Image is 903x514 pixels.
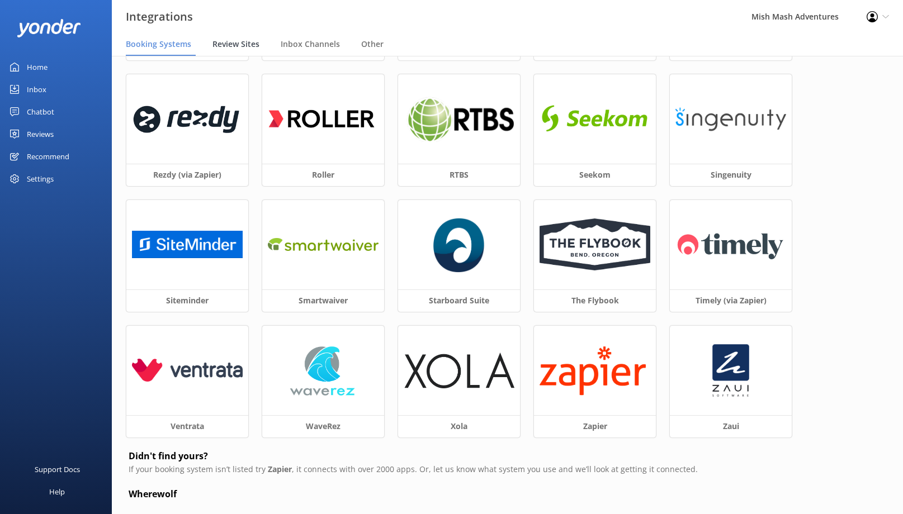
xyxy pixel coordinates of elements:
div: Chatbot [27,101,54,123]
div: Recommend [27,145,69,168]
img: 1619648013..png [540,344,650,397]
h3: WaveRez [262,415,384,437]
img: ventrata_logo.png [132,359,243,382]
h3: Singenuity [670,164,792,186]
h3: Ventrata [126,415,248,437]
img: waverez_logo.png [281,342,366,398]
h3: Rezdy (via Zapier) [126,164,248,186]
p: If your booking system isn’t listed try , it connects with over 2000 apps. Or, let us know what s... [129,463,886,475]
div: Settings [27,168,54,190]
img: 1616638368..png [540,97,650,140]
span: Inbox Channels [281,39,340,50]
div: Support Docs [35,458,80,480]
img: 1633406817..png [711,342,750,398]
h3: The Flybook [534,289,656,312]
h3: Xola [398,415,520,437]
h3: RTBS [398,164,520,186]
h3: Seekom [534,164,656,186]
h3: Zapier [534,415,656,437]
h4: Wherewolf [129,487,886,502]
h3: Integrations [126,8,193,26]
span: Review Sites [212,39,259,50]
h3: Starboard Suite [398,289,520,312]
img: singenuity_logo.png [675,106,786,132]
img: 1616660206..png [268,95,379,142]
h3: Timely (via Zapier) [670,289,792,312]
div: Reviews [27,123,54,145]
img: 1756262149..png [433,217,485,273]
h3: Zaui [670,415,792,437]
img: 1619647509..png [132,95,243,142]
img: 1650579744..png [268,232,379,257]
h3: Roller [262,164,384,186]
div: Inbox [27,78,46,101]
div: Home [27,56,48,78]
h4: Didn't find yours? [129,449,886,464]
h3: Siteminder [126,289,248,312]
span: Other [361,39,384,50]
img: yonder-white-logo.png [17,19,81,37]
img: xola_logo.png [404,353,514,388]
div: Help [49,480,65,503]
img: 1624324537..png [404,96,514,142]
img: flybook_logo.png [540,218,650,270]
span: Booking Systems [126,39,191,50]
img: 1619648023..png [675,223,786,266]
b: Zapier [268,464,292,474]
img: 1710292409..png [132,231,243,258]
h3: Smartwaiver [262,289,384,312]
